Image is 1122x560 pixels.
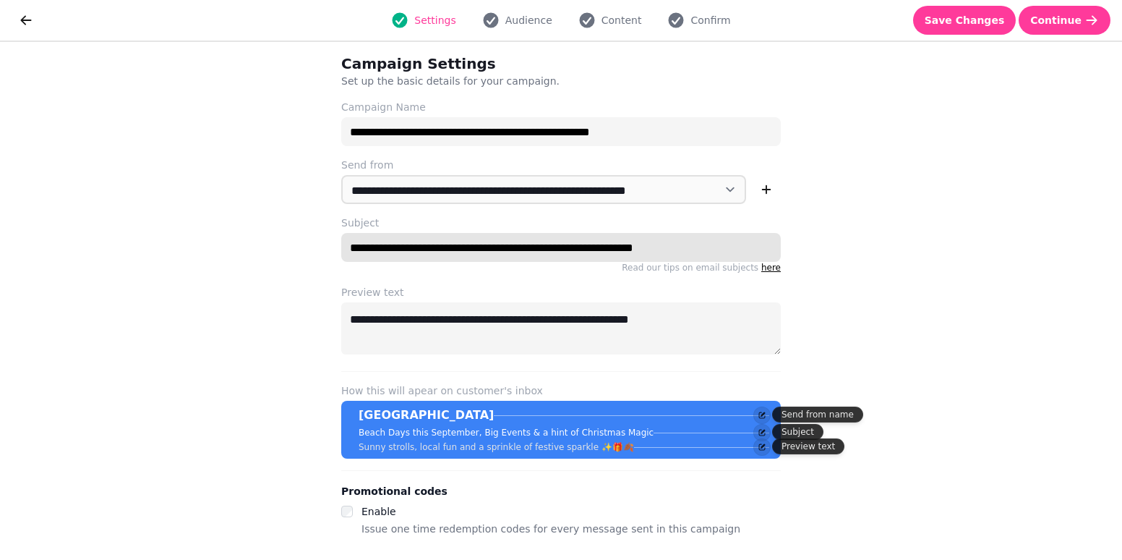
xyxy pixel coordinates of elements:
[361,506,396,517] label: Enable
[505,13,552,27] span: Audience
[341,262,781,273] p: Read our tips on email subjects
[341,483,447,500] legend: Promotional codes
[925,15,1005,25] span: Save Changes
[414,13,455,27] span: Settings
[341,158,781,172] label: Send from
[341,285,781,300] label: Preview text
[772,438,844,454] div: Preview text
[359,407,494,424] p: [GEOGRAPHIC_DATA]
[601,13,642,27] span: Content
[361,520,740,538] p: Issue one time redemption codes for every message sent in this campaign
[341,100,781,114] label: Campaign Name
[341,54,619,74] h2: Campaign Settings
[761,263,781,273] a: here
[12,6,40,35] button: go back
[772,424,823,440] div: Subject
[341,74,711,88] p: Set up the basic details for your campaign.
[1019,6,1110,35] button: Continue
[1030,15,1082,25] span: Continue
[341,383,781,398] label: How this will apear on customer's inbox
[341,216,781,230] label: Subject
[690,13,730,27] span: Confirm
[359,427,654,438] p: Beach Days this September, Big Events & a hint of Christmas Magic
[772,407,863,423] div: Send from name
[359,441,634,453] p: Sunny strolls, local fun and a sprinkle of festive sparkle ✨🎁🍂
[913,6,1016,35] button: Save Changes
